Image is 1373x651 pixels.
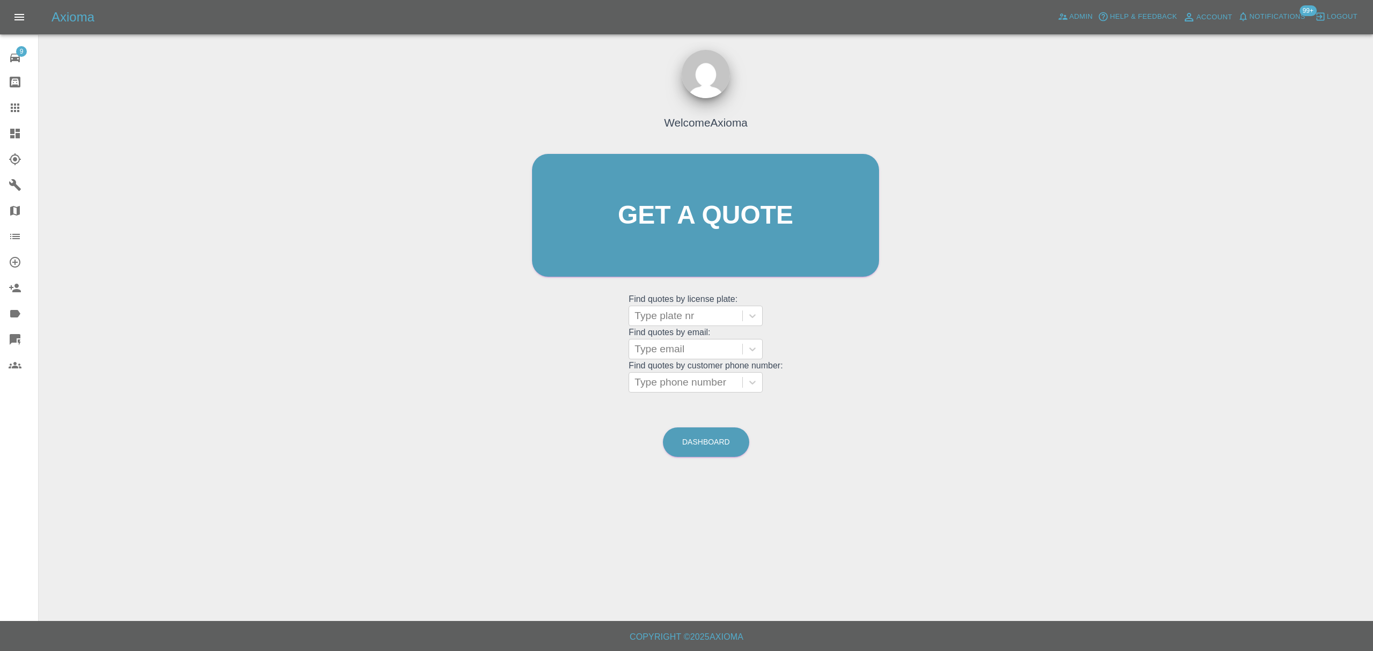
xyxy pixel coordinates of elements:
button: Notifications [1235,9,1308,25]
span: Admin [1069,11,1093,23]
span: Notifications [1250,11,1305,23]
a: Dashboard [663,427,749,457]
button: Logout [1312,9,1360,25]
button: Open drawer [6,4,32,30]
span: 99+ [1300,5,1317,16]
grid: Find quotes by email: [629,328,783,359]
grid: Find quotes by customer phone number: [629,361,783,393]
h5: Axioma [51,9,94,26]
a: Account [1180,9,1235,26]
span: Logout [1327,11,1357,23]
button: Help & Feedback [1095,9,1179,25]
span: Account [1197,11,1232,24]
a: Admin [1055,9,1096,25]
grid: Find quotes by license plate: [629,294,783,326]
h4: Welcome Axioma [664,114,748,131]
a: Get a quote [532,154,879,277]
span: 9 [16,46,27,57]
h6: Copyright © 2025 Axioma [9,630,1364,645]
img: ... [682,50,730,98]
span: Help & Feedback [1110,11,1177,23]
